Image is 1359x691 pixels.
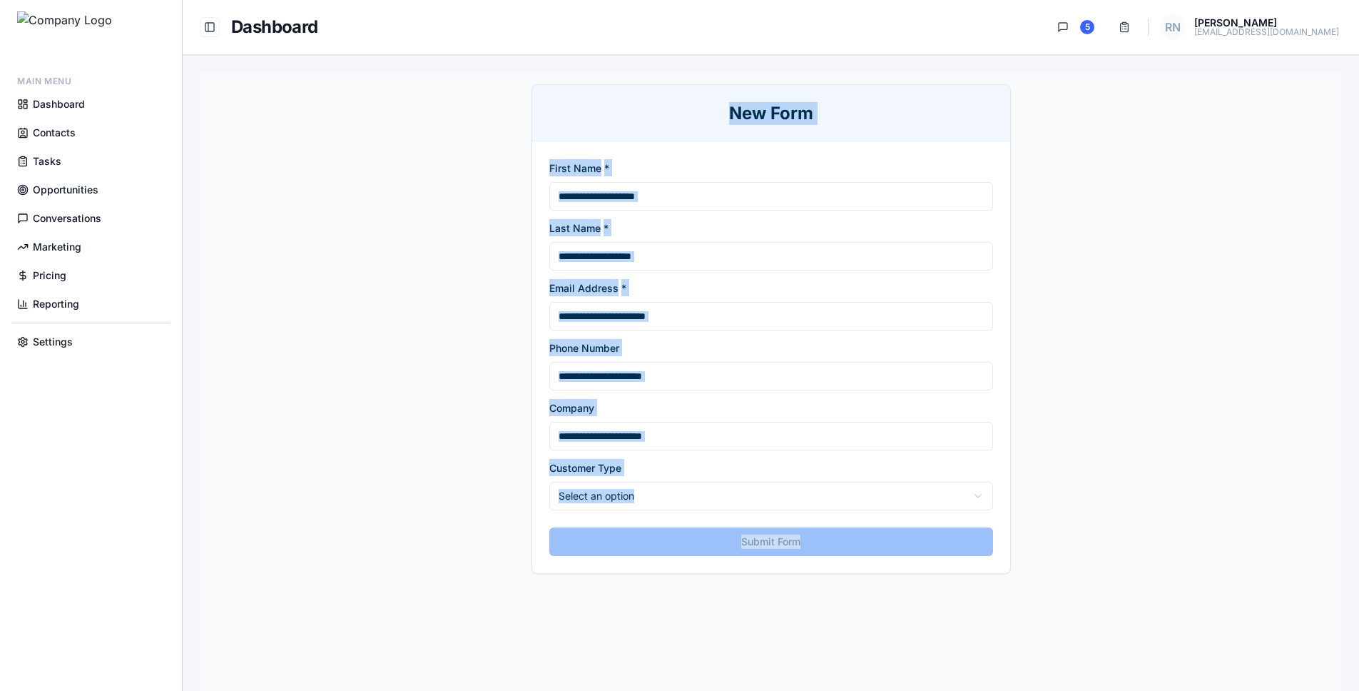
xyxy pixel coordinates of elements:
[11,69,170,91] div: Main Menu
[549,342,619,354] label: Phone Number
[1080,20,1094,34] div: 5
[33,126,76,140] span: Contacts
[33,154,61,168] span: Tasks
[11,234,170,260] a: Marketing
[33,240,81,254] span: Marketing
[11,263,170,288] a: Pricing
[549,222,609,234] label: Last Name
[33,297,79,311] span: Reporting
[231,16,318,39] h1: Dashboard
[549,282,626,294] label: Email Address
[11,91,170,117] a: Dashboard
[11,148,170,174] a: Tasks
[17,11,112,46] img: Company Logo
[33,268,66,283] span: Pricing
[1194,28,1339,36] p: [EMAIL_ADDRESS][DOMAIN_NAME]
[1160,14,1186,40] span: RN
[11,291,170,317] a: Reporting
[1109,14,1139,40] a: 0 incomplete tasks
[549,462,621,474] label: Customer Type
[11,120,170,146] a: Contacts
[11,329,170,355] a: Settings
[549,102,993,125] h1: New Form
[33,211,101,226] span: Conversations
[11,177,170,203] a: Opportunities
[1048,14,1104,40] a: 5 unread conversations
[33,335,73,349] span: Settings
[33,183,98,197] span: Opportunities
[1194,18,1339,28] p: [PERSON_NAME]
[549,402,594,414] label: Company
[549,162,609,174] label: First Name
[33,97,85,111] span: Dashboard
[11,206,170,231] a: Conversations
